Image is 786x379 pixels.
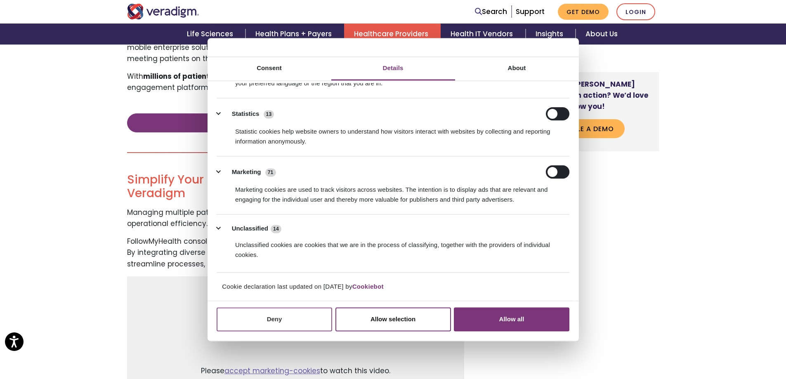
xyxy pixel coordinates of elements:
a: Support [516,7,545,16]
div: Statistic cookies help website owners to understand how visitors interact with websites by collec... [217,120,569,146]
label: Marketing [232,167,261,177]
button: Unclassified (14) [217,224,286,234]
div: Marketing cookies are used to track visitors across websites. The intention is to display ads tha... [217,179,569,205]
div: Unclassified cookies are cookies that we are in the process of classifying, together with the pro... [217,234,569,260]
a: Search [475,6,507,17]
a: About [455,57,579,80]
span: Please to watch this video. [201,365,390,377]
button: Deny [217,308,332,332]
a: Cookiebot [352,283,384,290]
a: About Us [576,24,628,45]
strong: millions of patients [143,71,214,81]
a: accept marketing-cookies [224,366,320,376]
button: Allow selection [335,308,451,332]
p: FollowMyHealth consolidates all your patient engagement needs into one seamless solution. By inte... [127,236,464,270]
iframe: Drift Chat Widget [628,320,776,369]
a: Insights [526,24,576,45]
a: Get Demo [558,4,609,20]
button: Statistics (13) [217,107,279,120]
button: Marketing (71) [217,165,281,179]
a: Health Plans + Payers [245,24,344,45]
a: Consent [208,57,331,80]
img: Veradigm logo [127,4,199,19]
p: FollowMyHealth offers an integrated approach to patient engagement across a unified mobile enterp... [127,31,464,65]
p: Managing multiple patient engagement platforms can complicate both billing and operational effici... [127,207,464,229]
a: Schedule a Demo [538,119,625,138]
h2: Simplify Your Practice with Consolidated Solutions from Veradigm [127,173,464,200]
a: Contact Us [127,113,464,132]
a: Health IT Vendors [441,24,525,45]
div: Cookie declaration last updated on [DATE] by [210,282,576,299]
strong: Want to see [PERSON_NAME] FollowMyHealth in action? We’d love to show you! [515,79,648,111]
a: Life Sciences [177,24,245,45]
label: Statistics [232,109,260,119]
a: Healthcare Providers [344,24,441,45]
button: Allow all [454,308,569,332]
a: Login [616,3,655,20]
p: With connected nationwide, Veradigm FollowMyHealth is a trusted patient engagement platform, reco... [127,71,464,93]
a: Details [331,57,455,80]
